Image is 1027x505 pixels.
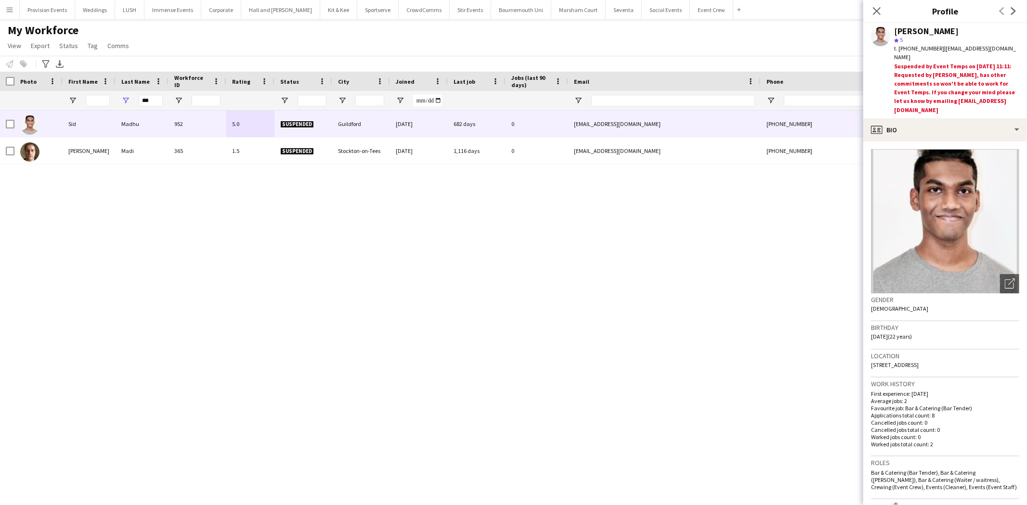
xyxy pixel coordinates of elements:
button: Open Filter Menu [121,96,130,105]
a: View [4,39,25,52]
button: Weddings [75,0,115,19]
p: Worked jobs count: 0 [871,433,1019,441]
h3: Location [871,352,1019,360]
span: Export [31,41,50,50]
p: First experience: [DATE] [871,390,1019,397]
div: [PERSON_NAME] [894,27,959,36]
div: Open photos pop-in [1000,274,1019,293]
div: 1,116 days [448,138,506,164]
input: Email Filter Input [591,95,755,106]
h3: Birthday [871,323,1019,332]
button: Event Crew [690,0,733,19]
span: Photo [20,78,37,85]
div: 682 days [448,111,506,137]
span: Last Name [121,78,150,85]
span: [STREET_ADDRESS] [871,361,919,368]
span: Phone [767,78,783,85]
button: Kit & Kee [320,0,357,19]
a: Tag [84,39,102,52]
input: Status Filter Input [298,95,326,106]
h3: Profile [863,5,1027,17]
input: City Filter Input [355,95,384,106]
span: City [338,78,349,85]
button: Stir Events [450,0,491,19]
span: Last job [454,78,475,85]
div: [PHONE_NUMBER] [761,111,884,137]
span: Email [574,78,589,85]
div: 952 [169,111,226,137]
span: First Name [68,78,98,85]
div: [PHONE_NUMBER] [761,138,884,164]
div: Sid [63,111,116,137]
button: Provision Events [20,0,75,19]
div: 365 [169,138,226,164]
button: CrowdComms [399,0,450,19]
p: Applications total count: 8 [871,412,1019,419]
span: Status [59,41,78,50]
button: Open Filter Menu [396,96,404,105]
span: Comms [107,41,129,50]
span: Jobs (last 90 days) [511,74,551,88]
span: Rating [232,78,250,85]
span: My Workforce [8,23,78,38]
div: [EMAIL_ADDRESS][DOMAIN_NAME] [568,111,761,137]
div: Suspended by Event Temps on [DATE] 11:11: Requested by [PERSON_NAME], has other commitments so wo... [894,62,1019,114]
input: First Name Filter Input [86,95,110,106]
span: 5 [900,36,903,43]
p: Average jobs: 2 [871,397,1019,404]
div: 5.0 [226,111,274,137]
p: Cancelled jobs total count: 0 [871,426,1019,433]
a: Export [27,39,53,52]
button: Seventa [606,0,642,19]
button: Marsham Court [551,0,606,19]
span: Status [280,78,299,85]
h3: Roles [871,458,1019,467]
button: Open Filter Menu [574,96,583,105]
button: LUSH [115,0,144,19]
div: 0 [506,111,568,137]
button: Open Filter Menu [68,96,77,105]
span: Suspended [280,148,314,155]
img: Crew avatar or photo [871,149,1019,293]
input: Workforce ID Filter Input [192,95,221,106]
p: Worked jobs total count: 2 [871,441,1019,448]
div: Madi [116,138,169,164]
input: Joined Filter Input [413,95,442,106]
button: Bournemouth Uni [491,0,551,19]
button: Open Filter Menu [767,96,775,105]
div: [PERSON_NAME] [63,138,116,164]
button: Open Filter Menu [338,96,347,105]
button: Open Filter Menu [174,96,183,105]
button: Social Events [642,0,690,19]
button: Sportserve [357,0,399,19]
span: Suspended [280,121,314,128]
a: Status [55,39,82,52]
span: View [8,41,21,50]
span: [DATE] (22 years) [871,333,912,340]
img: Yusef Madi [20,142,39,162]
div: Bio [863,118,1027,141]
button: Corporate [201,0,241,19]
app-action-btn: Export XLSX [54,58,65,70]
input: Last Name Filter Input [139,95,163,106]
input: Phone Filter Input [784,95,878,106]
span: Joined [396,78,415,85]
span: [DEMOGRAPHIC_DATA] [871,305,928,312]
p: Favourite job: Bar & Catering (Bar Tender) [871,404,1019,412]
span: | [EMAIL_ADDRESS][DOMAIN_NAME] [894,45,1016,61]
span: t. [PHONE_NUMBER] [894,45,944,52]
a: Comms [104,39,133,52]
button: Hall and [PERSON_NAME] [241,0,320,19]
button: Open Filter Menu [280,96,289,105]
span: Workforce ID [174,74,209,88]
div: Madhu [116,111,169,137]
h3: Work history [871,379,1019,388]
div: Stockton-on-Tees [332,138,390,164]
div: [DATE] [390,111,448,137]
div: 0 [506,138,568,164]
span: Bar & Catering (Bar Tender), Bar & Catering ([PERSON_NAME]), Bar & Catering (Waiter / waitress), ... [871,469,1017,491]
div: 1.5 [226,138,274,164]
p: Cancelled jobs count: 0 [871,419,1019,426]
h3: Gender [871,295,1019,304]
button: Immense Events [144,0,201,19]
